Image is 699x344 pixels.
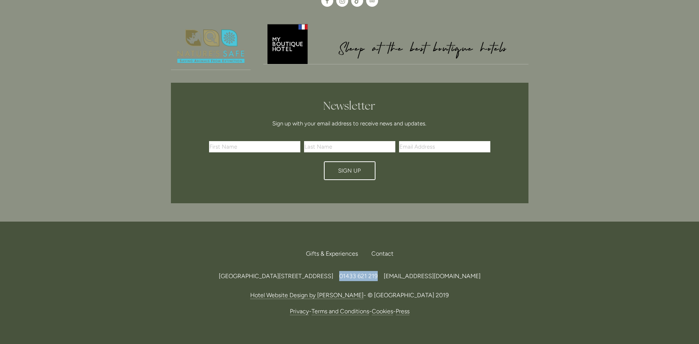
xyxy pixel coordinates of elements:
span: 01433 621 219 [339,273,378,280]
a: Gifts & Experiences [306,246,364,262]
a: [EMAIL_ADDRESS][DOMAIN_NAME] [384,273,481,280]
div: Contact [365,246,393,262]
a: Cookies [372,308,393,315]
button: Sign Up [324,161,375,180]
input: Last Name [304,141,395,152]
p: Sign up with your email address to receive news and updates. [212,119,488,128]
a: Terms and Conditions [312,308,369,315]
span: Sign Up [338,167,361,174]
span: Gifts & Experiences [306,250,358,257]
img: Nature's Safe - Logo [171,23,251,70]
a: Hotel Website Design by [PERSON_NAME] [250,292,364,299]
h2: Newsletter [212,99,488,113]
a: Press [396,308,410,315]
p: - - - [171,306,528,316]
p: - © [GEOGRAPHIC_DATA] 2019 [171,290,528,300]
span: [GEOGRAPHIC_DATA][STREET_ADDRESS] [219,273,333,280]
img: My Boutique Hotel - Logo [263,23,528,64]
input: Email Address [399,141,490,152]
input: First Name [209,141,300,152]
a: Privacy [290,308,309,315]
a: My Boutique Hotel - Logo [263,23,528,65]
